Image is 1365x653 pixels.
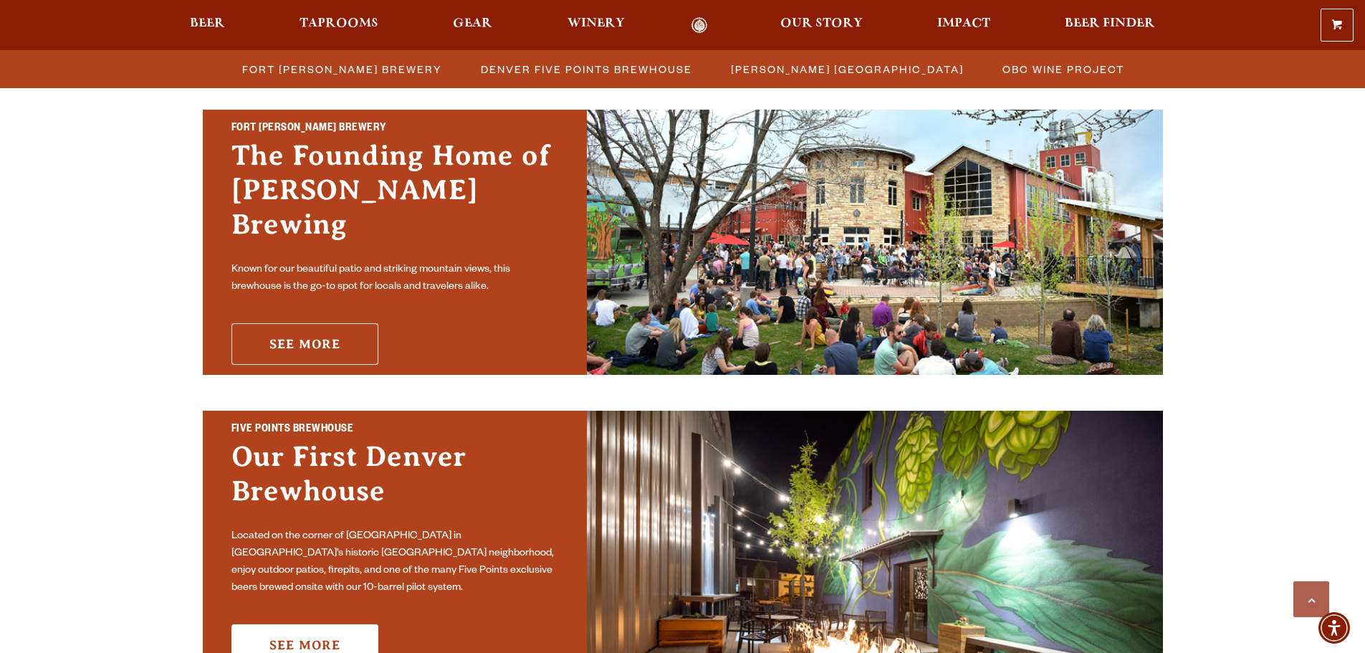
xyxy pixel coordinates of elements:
[290,17,388,34] a: Taprooms
[481,59,692,80] span: Denver Five Points Brewhouse
[1065,18,1155,29] span: Beer Finder
[453,18,492,29] span: Gear
[928,17,1000,34] a: Impact
[300,18,378,29] span: Taprooms
[231,323,378,365] a: See More
[190,18,225,29] span: Beer
[231,439,558,523] h3: Our First Denver Brewhouse
[231,138,558,256] h3: The Founding Home of [PERSON_NAME] Brewing
[780,18,863,29] span: Our Story
[771,17,872,34] a: Our Story
[567,18,625,29] span: Winery
[731,59,964,80] span: [PERSON_NAME] [GEOGRAPHIC_DATA]
[673,17,727,34] a: Odell Home
[994,59,1131,80] a: OBC Wine Project
[1002,59,1124,80] span: OBC Wine Project
[444,17,502,34] a: Gear
[242,59,442,80] span: Fort [PERSON_NAME] Brewery
[1055,17,1164,34] a: Beer Finder
[937,18,990,29] span: Impact
[231,120,558,138] h2: Fort [PERSON_NAME] Brewery
[722,59,971,80] a: [PERSON_NAME] [GEOGRAPHIC_DATA]
[181,17,234,34] a: Beer
[234,59,449,80] a: Fort [PERSON_NAME] Brewery
[472,59,699,80] a: Denver Five Points Brewhouse
[1318,612,1350,644] div: Accessibility Menu
[231,262,558,296] p: Known for our beautiful patio and striking mountain views, this brewhouse is the go-to spot for l...
[558,17,634,34] a: Winery
[231,421,558,439] h2: Five Points Brewhouse
[587,110,1163,375] img: Fort Collins Brewery & Taproom'
[1293,581,1329,617] a: Scroll to top
[231,528,558,597] p: Located on the corner of [GEOGRAPHIC_DATA] in [GEOGRAPHIC_DATA]’s historic [GEOGRAPHIC_DATA] neig...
